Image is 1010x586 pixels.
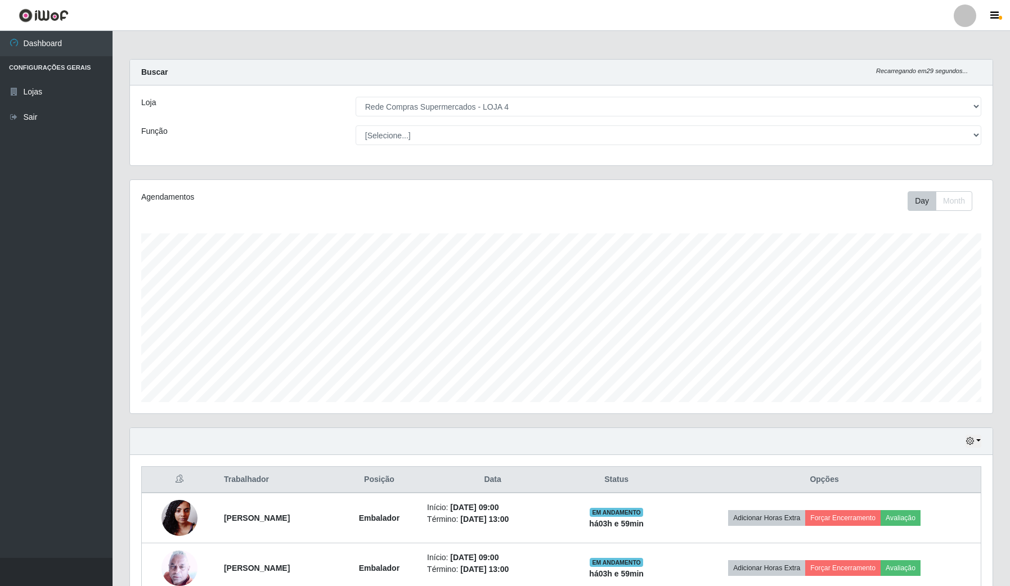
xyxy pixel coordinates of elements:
[141,97,156,109] label: Loja
[728,510,805,526] button: Adicionar Horas Extra
[338,467,420,493] th: Posição
[876,67,968,74] i: Recarregando em 29 segundos...
[908,191,936,211] button: Day
[881,560,921,576] button: Avaliação
[589,569,644,578] strong: há 03 h e 59 min
[427,564,558,575] li: Término:
[589,519,644,528] strong: há 03 h e 59 min
[141,67,168,76] strong: Buscar
[427,502,558,513] li: Início:
[881,510,921,526] button: Avaliação
[728,560,805,576] button: Adicionar Horas Extra
[450,503,499,512] time: [DATE] 09:00
[590,558,643,567] span: EM ANDAMENTO
[161,549,197,586] img: 1702413262661.jpeg
[936,191,972,211] button: Month
[420,467,565,493] th: Data
[359,513,399,522] strong: Embalador
[359,564,399,573] strong: Embalador
[460,565,509,574] time: [DATE] 13:00
[224,513,290,522] strong: [PERSON_NAME]
[908,191,972,211] div: First group
[590,508,643,517] span: EM ANDAMENTO
[141,125,168,137] label: Função
[565,467,668,493] th: Status
[161,494,197,542] img: 1690803599468.jpeg
[805,560,881,576] button: Forçar Encerramento
[427,552,558,564] li: Início:
[460,515,509,524] time: [DATE] 13:00
[450,553,499,562] time: [DATE] 09:00
[224,564,290,573] strong: [PERSON_NAME]
[805,510,881,526] button: Forçar Encerramento
[668,467,981,493] th: Opções
[141,191,482,203] div: Agendamentos
[217,467,338,493] th: Trabalhador
[427,513,558,525] li: Término:
[908,191,981,211] div: Toolbar with button groups
[19,8,69,22] img: CoreUI Logo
